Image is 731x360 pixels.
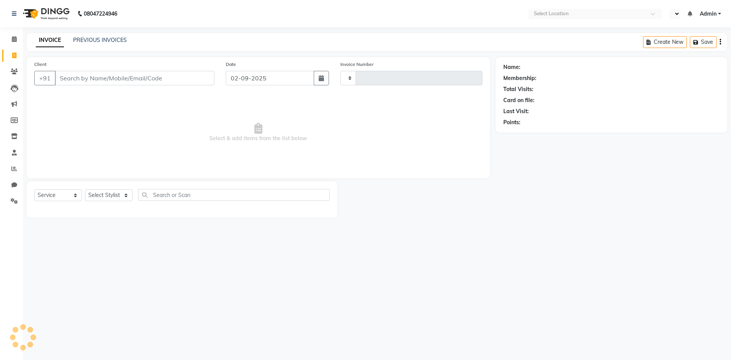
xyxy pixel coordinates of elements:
label: Invoice Number [340,61,373,68]
span: Admin [700,10,717,18]
div: Points: [503,118,520,126]
button: +91 [34,71,56,85]
label: Client [34,61,46,68]
span: Select & add items from the list below [34,94,482,171]
img: logo [19,3,72,24]
div: Last Visit: [503,107,529,115]
div: Select Location [534,10,569,18]
div: Card on file: [503,96,535,104]
a: INVOICE [36,34,64,47]
b: 08047224946 [84,3,117,24]
div: Total Visits: [503,85,533,93]
button: Save [690,36,717,48]
input: Search or Scan [138,189,330,201]
div: Name: [503,63,520,71]
label: Date [226,61,236,68]
button: Create New [643,36,687,48]
input: Search by Name/Mobile/Email/Code [55,71,214,85]
a: PREVIOUS INVOICES [73,37,127,43]
div: Membership: [503,74,536,82]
